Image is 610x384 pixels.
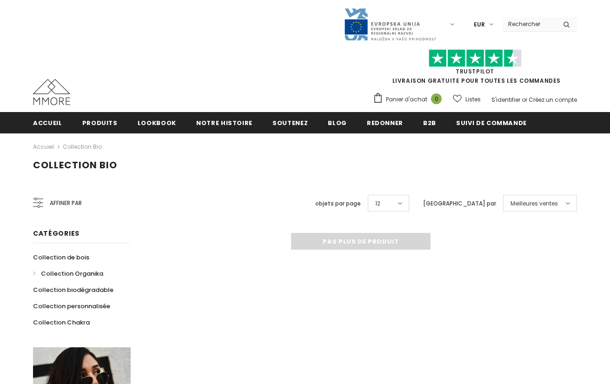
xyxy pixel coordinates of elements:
span: 0 [431,93,442,104]
img: Javni Razpis [344,7,437,41]
span: Collection Bio [33,159,117,172]
a: Produits [82,112,118,133]
a: Lookbook [138,112,176,133]
a: Javni Razpis [344,20,437,28]
span: EUR [474,20,485,29]
span: Collection Chakra [33,318,90,327]
a: Collection de bois [33,249,89,265]
span: Accueil [33,119,62,127]
span: Suivi de commande [456,119,527,127]
a: Collection Bio [63,143,102,151]
span: 12 [375,199,380,208]
a: Redonner [367,112,403,133]
span: Collection de bois [33,253,89,262]
a: Créez un compte [529,96,577,104]
span: Produits [82,119,118,127]
a: Notre histoire [196,112,252,133]
span: soutenez [272,119,308,127]
span: Collection Organika [41,269,103,278]
span: Listes [465,95,481,104]
img: Faites confiance aux étoiles pilotes [429,49,522,67]
span: Panier d'achat [386,95,427,104]
a: Collection Chakra [33,314,90,331]
span: Collection biodégradable [33,285,113,294]
a: Collection Organika [33,265,103,282]
span: Lookbook [138,119,176,127]
span: Meilleures ventes [511,199,558,208]
span: Catégories [33,229,80,238]
span: Collection personnalisée [33,302,110,311]
a: Collection personnalisée [33,298,110,314]
label: objets par page [315,199,361,208]
a: Blog [328,112,347,133]
span: Affiner par [50,198,82,208]
label: [GEOGRAPHIC_DATA] par [423,199,496,208]
a: soutenez [272,112,308,133]
a: Accueil [33,112,62,133]
a: Collection biodégradable [33,282,113,298]
a: Panier d'achat 0 [373,93,446,106]
img: Cas MMORE [33,79,70,105]
a: B2B [423,112,436,133]
span: Redonner [367,119,403,127]
span: Blog [328,119,347,127]
a: TrustPilot [456,67,494,75]
span: Notre histoire [196,119,252,127]
span: LIVRAISON GRATUITE POUR TOUTES LES COMMANDES [373,53,577,85]
input: Search Site [503,17,556,31]
a: Suivi de commande [456,112,527,133]
a: Accueil [33,141,54,152]
a: Listes [453,91,481,107]
span: B2B [423,119,436,127]
span: or [522,96,527,104]
a: S'identifier [491,96,520,104]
